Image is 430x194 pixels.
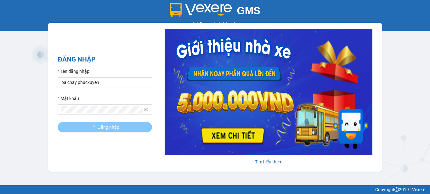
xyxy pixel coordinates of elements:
a: GMS [170,9,261,15]
h2: ĐĂNG NHẬP [58,54,152,65]
div: Copyright 2019 - Vexere [5,186,425,193]
span: GMS [237,5,260,16]
input: Mật khẩu [61,106,143,113]
span: eye-invisible [144,107,148,112]
input: Tên đăng nhập [58,77,152,87]
span: loading [90,125,97,129]
label: Mật khẩu [58,95,79,102]
div: Hệ thống quản lý hàng hóa [2,21,428,28]
img: banner-0 [165,29,372,155]
span: copyright [394,187,399,192]
div: Tìm hiểu thêm [165,158,372,165]
span: Đăng nhập [97,124,119,131]
button: Đăng nhập [58,122,152,132]
label: Tên đăng nhập [58,68,89,75]
img: logo 2 [170,3,232,17]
